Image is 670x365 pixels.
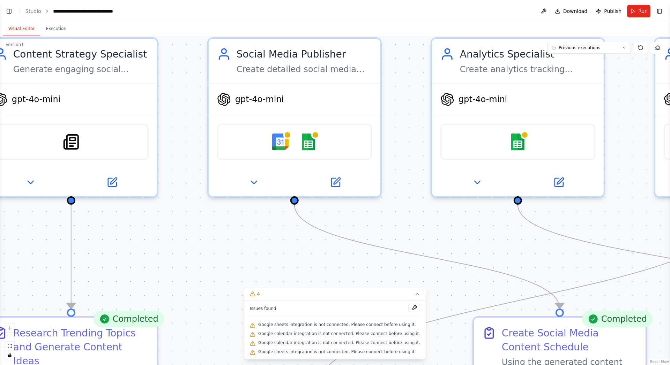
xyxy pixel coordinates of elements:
[6,42,24,47] div: Version 1
[552,5,590,17] button: Download
[64,205,78,309] g: Edge from eb58081b-f25b-46a1-8e42-11eb9993c29f to 8dd9a6f7-9b8e-4e6a-a7ec-0d3dedd75544
[244,288,426,301] button: 4
[431,37,605,198] div: Analytics SpecialistCreate analytics tracking templates, set up performance measurement framework...
[509,134,526,150] img: Google sheets
[207,37,382,198] div: Social Media PublisherCreate detailed social media content schedules with ready-to-publish posts ...
[258,349,416,355] span: Google sheets integration is not connected. Please connect before using it.
[13,47,149,61] div: Content Strategy Specialist
[63,134,80,150] img: SerplyNewsSearchTool
[300,134,317,150] img: Google sheets
[288,205,567,309] g: Edge from 168aaf30-2f6e-4d8c-9f54-0bb9c66714fe to b4e5c8da-67d7-4693-a246-13f240558360
[237,64,372,75] div: Create detailed social media content schedules with ready-to-publish posts formatted for each pla...
[257,290,260,297] span: 4
[235,94,284,105] span: gpt-4o-mini
[250,306,276,311] span: Issues found
[604,8,621,15] span: Publish
[4,6,14,16] button: Show left sidebar
[13,64,149,75] div: Generate engaging social media content ideas based on trending topics in {industry}, create conte...
[40,22,72,36] button: Execution
[582,311,653,327] div: Completed
[460,64,595,75] div: Create analytics tracking templates, set up performance measurement frameworks, design engagement...
[627,5,650,17] button: Run
[5,351,14,360] button: toggle interactivity
[237,47,372,61] div: Social Media Publisher
[563,8,588,15] span: Download
[93,311,164,327] div: Completed
[25,8,132,15] nav: breadcrumb
[655,6,664,16] button: Show right sidebar
[5,324,14,360] div: React Flow controls
[73,174,151,191] button: Open in side panel
[258,331,420,336] span: Google calendar integration is not connected. Please connect before using it.
[460,47,595,61] div: Analytics Specialist
[25,8,41,14] a: Studio
[559,45,600,51] span: Previous executions
[296,174,375,191] button: Open in side panel
[502,326,637,354] div: Create Social Media Content Schedule
[519,174,598,191] button: Open in side panel
[547,42,631,54] button: Previous executions
[638,8,648,15] span: Run
[5,333,14,342] button: zoom out
[272,134,289,150] img: Google calendar
[12,94,61,105] span: gpt-4o-mini
[650,360,669,364] a: React Flow attribution
[3,22,40,36] button: Visual Editor
[258,322,416,327] span: Google sheets integration is not connected. Please connect before using it.
[593,5,624,17] button: Publish
[459,94,507,105] span: gpt-4o-mini
[5,342,14,351] button: fit view
[258,340,420,345] span: Google calendar integration is not connected. Please connect before using it.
